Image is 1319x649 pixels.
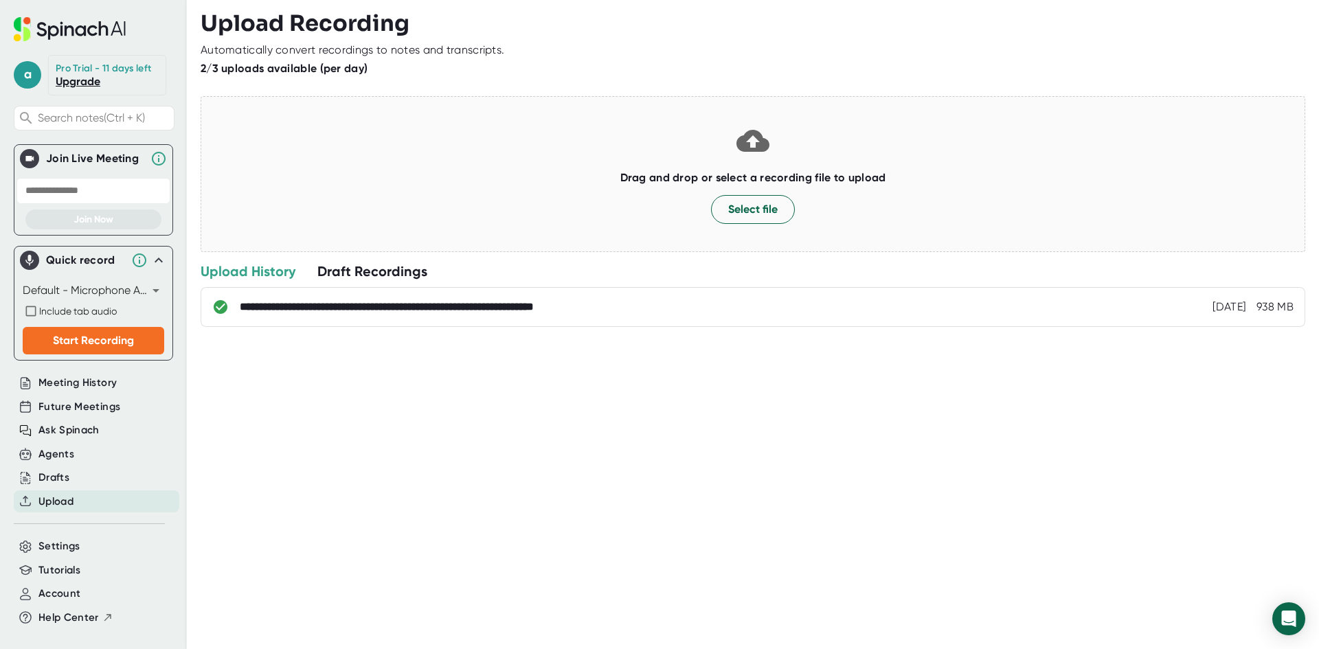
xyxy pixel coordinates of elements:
[39,306,117,317] span: Include tab audio
[56,75,100,88] a: Upgrade
[201,43,504,57] div: Automatically convert recordings to notes and transcripts.
[20,145,167,172] div: Join Live MeetingJoin Live Meeting
[56,62,151,75] div: Pro Trial - 11 days left
[53,334,134,347] span: Start Recording
[1213,300,1245,314] div: 10/9/2025, 10:37:03 AM
[23,152,36,166] img: Join Live Meeting
[38,586,80,602] button: Account
[14,61,41,89] span: a
[46,253,124,267] div: Quick record
[728,201,778,218] span: Select file
[46,152,144,166] div: Join Live Meeting
[38,470,69,486] button: Drafts
[317,262,427,280] div: Draft Recordings
[38,610,113,626] button: Help Center
[620,171,886,184] b: Drag and drop or select a recording file to upload
[1272,602,1305,635] div: Open Intercom Messenger
[20,247,167,274] div: Quick record
[38,446,74,462] button: Agents
[201,262,295,280] div: Upload History
[1256,300,1294,314] div: 938 MB
[23,327,164,354] button: Start Recording
[38,399,120,415] button: Future Meetings
[201,10,1305,36] h3: Upload Recording
[38,375,117,391] button: Meeting History
[23,280,164,301] div: Default - Microphone Array (Realtek(R) Audio)
[38,111,170,124] span: Search notes (Ctrl + K)
[38,422,100,438] button: Ask Spinach
[38,562,80,578] button: Tutorials
[38,610,99,626] span: Help Center
[201,62,368,75] b: 2/3 uploads available (per day)
[25,209,161,229] button: Join Now
[38,538,80,554] button: Settings
[711,195,795,224] button: Select file
[38,494,74,510] button: Upload
[74,214,113,225] span: Join Now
